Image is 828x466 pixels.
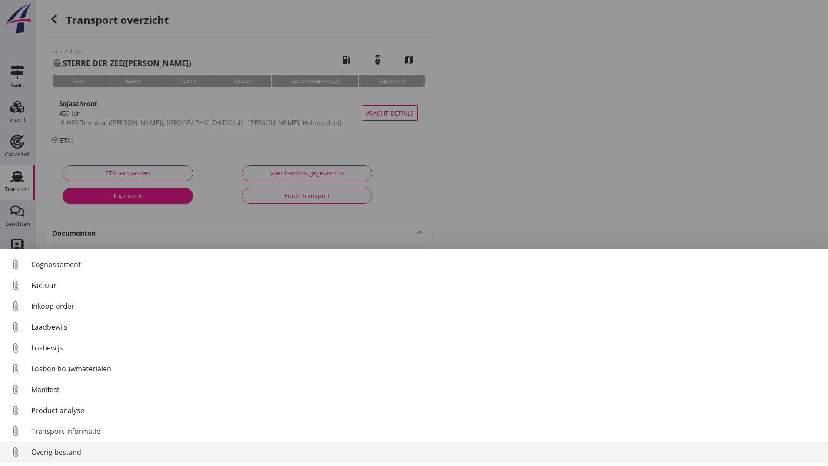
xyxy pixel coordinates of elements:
i: attach_file [9,403,23,417]
div: Overig bestand [31,447,821,457]
div: Inkoop order [31,301,821,311]
i: attach_file [9,383,23,397]
i: attach_file [9,424,23,438]
i: attach_file [9,445,23,459]
i: attach_file [9,362,23,376]
i: attach_file [9,320,23,334]
div: Product analyse [31,405,821,416]
i: attach_file [9,258,23,271]
i: attach_file [9,299,23,313]
div: Laadbewijs [31,322,821,332]
div: Manifest [31,384,821,395]
i: attach_file [9,278,23,292]
div: Cognossement [31,259,821,270]
div: Losbon bouwmaterialen [31,364,821,374]
div: Transport informatie [31,426,821,436]
div: Factuur [31,280,821,291]
div: Losbewijs [31,343,821,353]
i: attach_file [9,341,23,355]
